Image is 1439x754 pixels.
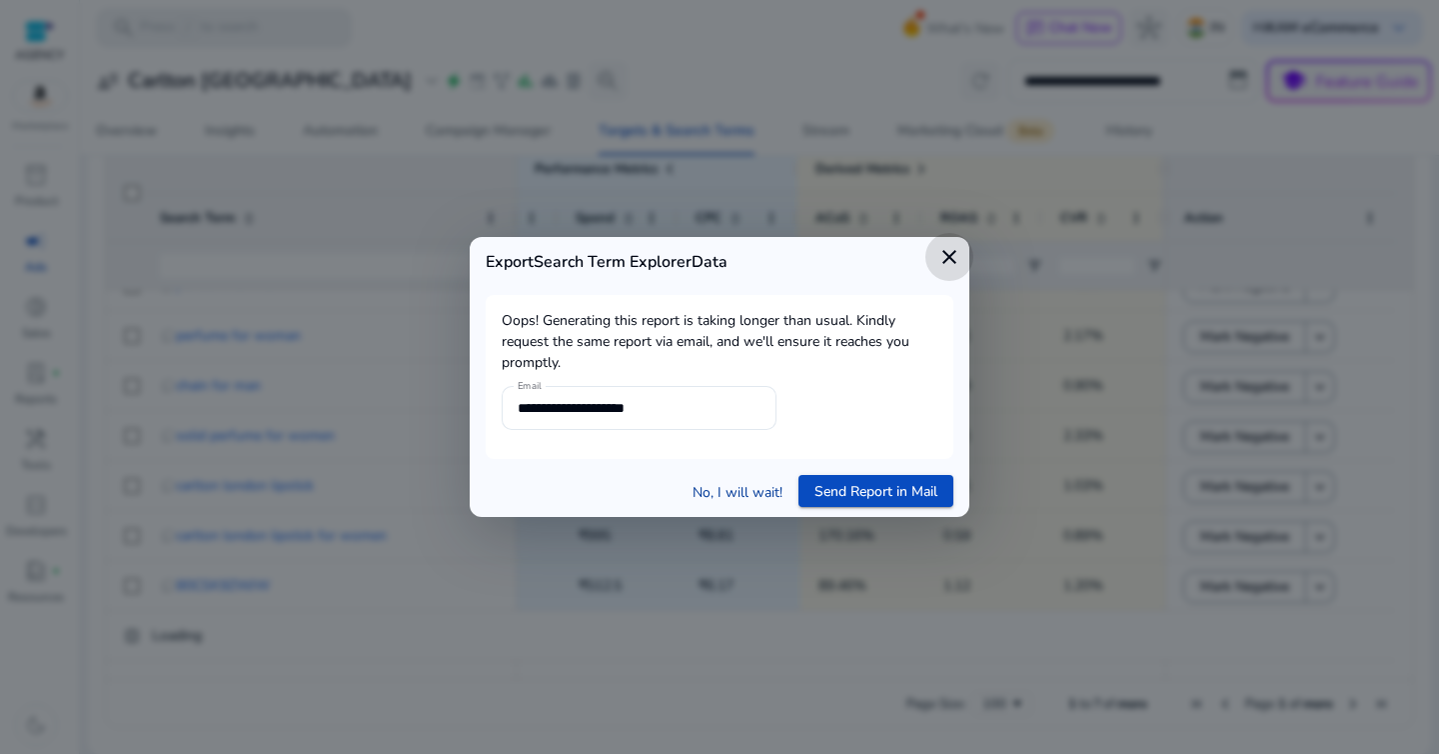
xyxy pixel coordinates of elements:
[518,380,542,394] mat-label: Email
[798,475,953,507] button: Send Report in Mail
[502,310,937,381] p: Oops! Generating this report is taking longer than usual. Kindly request the same report via emai...
[925,233,973,281] button: close dialog
[814,481,937,502] span: Send Report in Mail
[534,251,692,273] span: Search Term Explorer
[486,253,953,288] h4: Export Data
[937,245,961,269] mat-icon: close
[693,482,782,503] a: No, I will wait!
